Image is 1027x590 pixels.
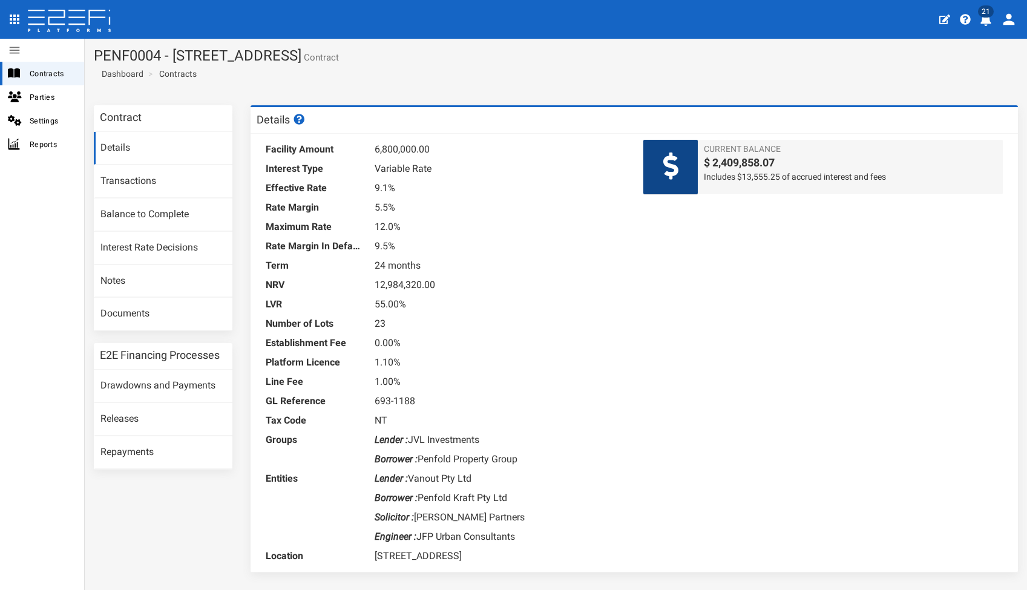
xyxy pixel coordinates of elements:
a: Dashboard [97,68,143,80]
h3: E2E Financing Processes [100,350,220,361]
dd: 12.0% [375,217,625,237]
h1: PENF0004 - [STREET_ADDRESS] [94,48,1018,64]
dd: JVL Investments [375,430,625,450]
span: Settings [30,114,74,128]
i: Lender : [375,473,408,484]
dt: Platform Licence [266,353,363,372]
dt: Tax Code [266,411,363,430]
dd: Penfold Kraft Pty Ltd [375,488,625,508]
dt: Interest Type [266,159,363,179]
dt: Maximum Rate [266,217,363,237]
i: Borrower : [375,492,418,503]
dt: Number of Lots [266,314,363,333]
span: Reports [30,137,74,151]
dd: 6,800,000.00 [375,140,625,159]
dt: GL Reference [266,392,363,411]
dd: 55.00% [375,295,625,314]
a: Repayments [94,436,232,469]
dd: 0.00% [375,333,625,353]
dd: 24 months [375,256,625,275]
dd: 9.1% [375,179,625,198]
dt: Location [266,546,363,566]
dd: [PERSON_NAME] Partners [375,508,625,527]
span: Current Balance [704,143,997,155]
a: Releases [94,403,232,436]
dt: Entities [266,469,363,488]
a: Notes [94,265,232,298]
dd: Variable Rate [375,159,625,179]
i: Borrower : [375,453,418,465]
span: Includes $13,555.25 of accrued interest and fees [704,171,997,183]
dt: Effective Rate [266,179,363,198]
dd: [STREET_ADDRESS] [375,546,625,566]
dd: Vanout Pty Ltd [375,469,625,488]
a: Details [94,132,232,165]
h3: Details [257,114,306,125]
dd: Penfold Property Group [375,450,625,469]
span: Contracts [30,67,74,80]
h3: Contract [100,112,142,123]
dt: Groups [266,430,363,450]
dd: 1.10% [375,353,625,372]
small: Contract [301,53,339,62]
i: Lender : [375,434,408,445]
span: Dashboard [97,69,143,79]
dd: 12,984,320.00 [375,275,625,295]
dd: 693-1188 [375,392,625,411]
a: Interest Rate Decisions [94,232,232,264]
a: Balance to Complete [94,198,232,231]
dt: NRV [266,275,363,295]
span: $ 2,409,858.07 [704,155,997,171]
dt: Establishment Fee [266,333,363,353]
dt: LVR [266,295,363,314]
dd: JFP Urban Consultants [375,527,625,546]
a: Documents [94,298,232,330]
a: Contracts [159,68,197,80]
dd: 5.5% [375,198,625,217]
dt: Line Fee [266,372,363,392]
dt: Rate Margin [266,198,363,217]
a: Drawdowns and Payments [94,370,232,402]
dd: 23 [375,314,625,333]
dd: NT [375,411,625,430]
i: Solicitor : [375,511,414,523]
span: Parties [30,90,74,104]
dt: Facility Amount [266,140,363,159]
dd: 9.5% [375,237,625,256]
dd: 1.00% [375,372,625,392]
a: Transactions [94,165,232,198]
dt: Term [266,256,363,275]
i: Engineer : [375,531,416,542]
dt: Rate Margin In Default [266,237,363,256]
